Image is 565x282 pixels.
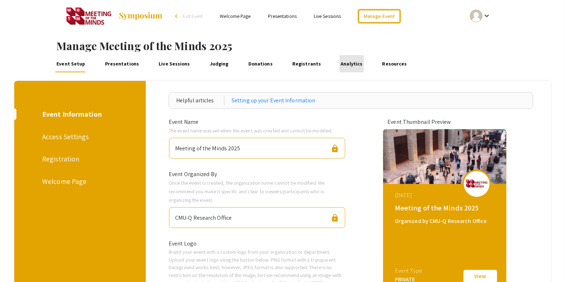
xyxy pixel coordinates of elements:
[331,144,339,153] span: lock
[247,55,274,72] a: Donations
[66,7,111,25] img: Meeting of the Minds 2025
[462,8,499,24] button: Expand account dropdown
[208,55,230,72] a: Judging
[175,14,179,18] div: arrow_back_ios
[163,170,351,179] div: Event Organized By
[176,96,224,105] div: Helpful articles
[42,131,115,142] div: Access Settings
[358,9,400,23] a: Manage Event
[314,13,341,19] a: Live Sessions
[104,55,140,72] a: Presentations
[42,176,115,187] div: Welcome Page
[169,179,324,203] span: Once the event is created, the organization name cannot be modified. We recommend you make it spe...
[175,210,232,222] div: CMU-Q Research Office
[395,217,496,225] div: Organized by CMU-Q Research Office
[395,267,422,275] div: Event Type
[340,55,364,72] a: Analytics
[268,13,297,19] a: Presentations
[169,127,332,134] span: The event name was set when the event was created and cannot be modified.
[220,13,251,19] a: Welcome Page
[163,118,351,126] div: Event Name
[55,55,86,72] a: Event Setup
[118,12,163,20] img: Symposium by ForagerOne
[66,7,163,25] a: Meeting of the Minds 2025
[387,118,502,126] div: Event Thumbnail Preview
[383,129,506,184] img: meeting-of-the-minds-2025_eventCoverPhoto_366ce9__thumb.jpg
[482,11,491,20] mat-icon: Expand account dropdown
[42,109,115,120] div: Event Information
[466,180,487,188] img: meeting-of-the-minds-2025_eventLogo_dd02a8_.png
[381,55,408,72] a: Resources
[395,203,496,213] div: Meeting of the Minds 2025
[5,250,30,277] iframe: Chat
[56,39,565,52] h1: Manage Meeting of the Minds 2025
[175,141,241,153] div: Meeting of the Minds 2025
[291,55,322,72] a: Registrants
[331,214,339,222] span: lock
[157,55,191,72] a: Live Sessions
[163,239,351,248] div: Event Logo
[183,13,203,19] span: Exit Event
[232,96,315,105] a: Setting up your Event Information
[395,191,496,200] div: [DATE]
[42,154,115,164] div: Registration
